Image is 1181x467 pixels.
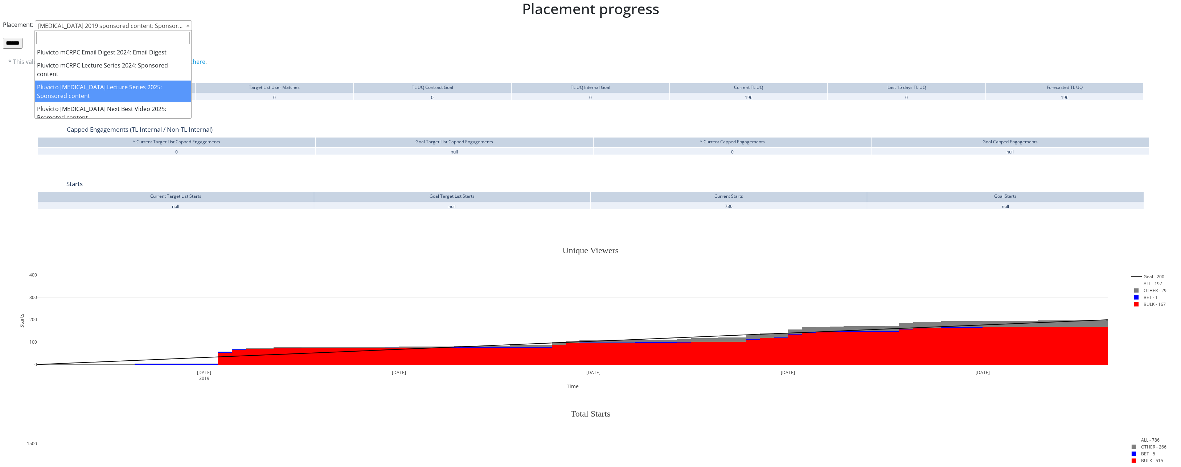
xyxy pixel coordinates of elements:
[249,84,300,90] text: Target List User Matches
[905,94,908,101] text: 0
[35,46,191,59] li: Pluvicto mCRPC Email Digest 2024: Email Digest
[35,20,192,30] span: Imbruvica 2019 sponsored content: Sponsored content
[35,59,191,81] li: Pluvicto mCRPC Lecture Series 2024: Sponsored content
[994,193,1017,199] text: Goal Starts
[731,149,734,155] text: 0
[35,21,192,31] span: Imbruvica 2019 sponsored content: Sponsored content
[734,84,763,90] text: Current TL UQ
[887,84,926,90] text: Last 15 days TL UQ
[415,139,493,145] text: Goal Target List Capped Engagements
[430,193,475,199] text: Goal Target List Starts
[175,149,178,155] text: 0
[448,203,456,209] text: null
[700,139,765,145] text: * Current Capped Engagements
[8,57,1173,66] p: * This value gets refreshed once a day. In case of urgency, refresh it .
[3,20,33,29] label: Placement:
[431,94,434,101] text: 0
[1061,94,1069,101] text: 196
[745,94,753,101] text: 196
[1047,84,1083,90] text: Forecasted TL UQ
[273,94,276,101] text: 0
[35,81,191,102] li: Pluvicto [MEDICAL_DATA] Lecture Series 2025: Sponsored content
[172,203,179,209] text: null
[983,139,1038,145] text: Goal Capped Engagements
[714,193,743,199] text: Current Starts
[193,58,205,66] a: here
[571,84,610,90] text: TL UQ Internal Goal
[412,84,453,90] text: TL UQ Contract Goal
[133,139,220,145] text: * Current Target List Capped Engagements
[150,193,201,199] text: Current Target List Starts
[725,203,733,209] text: 786
[589,94,592,101] text: 0
[1002,203,1009,209] text: null
[35,102,191,124] li: Pluvicto [MEDICAL_DATA] Next Best Video 2025: Promoted content
[1006,149,1014,155] text: null
[451,149,458,155] text: null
